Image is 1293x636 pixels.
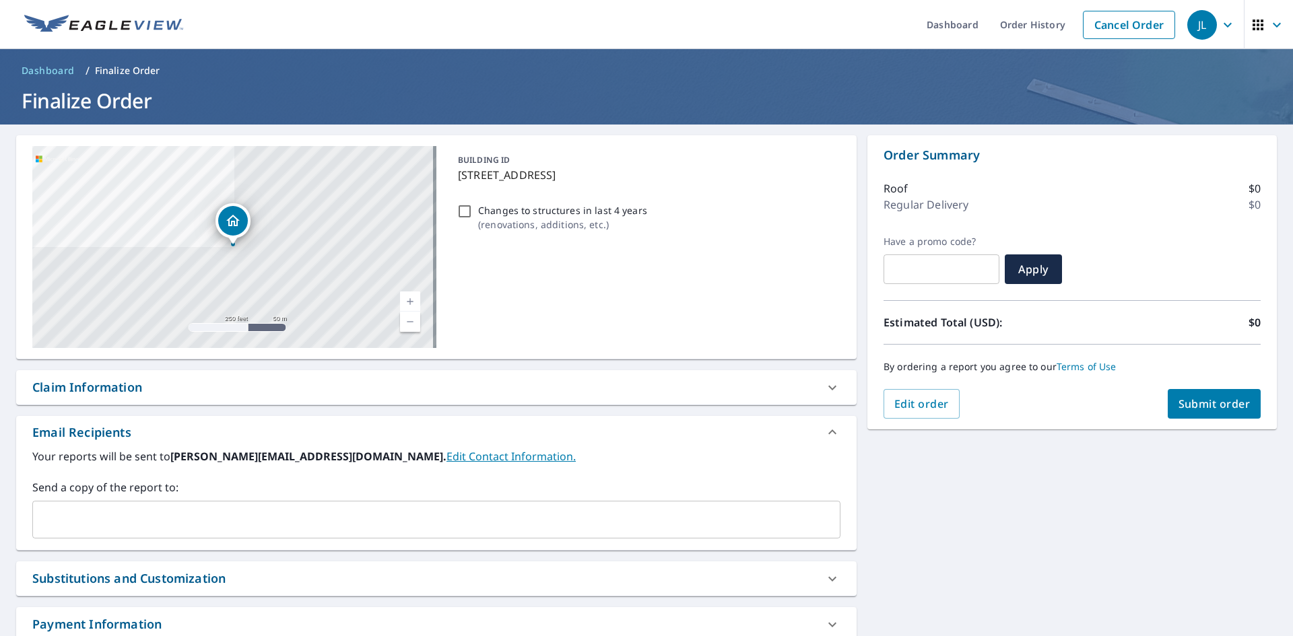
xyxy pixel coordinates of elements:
[884,236,999,248] label: Have a promo code?
[1249,197,1261,213] p: $0
[1168,389,1261,419] button: Submit order
[22,64,75,77] span: Dashboard
[1249,180,1261,197] p: $0
[1083,11,1175,39] a: Cancel Order
[24,15,183,35] img: EV Logo
[16,87,1277,114] h1: Finalize Order
[1016,262,1051,277] span: Apply
[400,312,420,332] a: Current Level 17, Zoom Out
[446,449,576,464] a: EditContactInfo
[884,389,960,419] button: Edit order
[95,64,160,77] p: Finalize Order
[884,361,1261,373] p: By ordering a report you agree to our
[1249,314,1261,330] p: $0
[1179,396,1251,411] span: Submit order
[1187,10,1217,40] div: JL
[884,146,1261,164] p: Order Summary
[400,291,420,312] a: Current Level 17, Zoom In
[170,449,446,464] b: [PERSON_NAME][EMAIL_ADDRESS][DOMAIN_NAME].
[215,203,251,245] div: Dropped pin, building 1, Residential property, 1 Chicory Ln Riverwoods, IL 60015
[1057,360,1117,373] a: Terms of Use
[16,370,857,404] div: Claim Information
[894,396,949,411] span: Edit order
[478,203,647,217] p: Changes to structures in last 4 years
[884,197,968,213] p: Regular Delivery
[32,448,840,464] label: Your reports will be sent to
[32,423,131,441] div: Email Recipients
[32,615,162,633] div: Payment Information
[884,314,1072,330] p: Estimated Total (USD):
[458,167,835,183] p: [STREET_ADDRESS]
[1005,254,1062,284] button: Apply
[458,154,510,166] p: BUILDING ID
[16,561,857,596] div: Substitutions and Customization
[884,180,908,197] p: Roof
[32,378,142,396] div: Claim Information
[86,63,90,79] li: /
[16,60,1277,81] nav: breadcrumb
[16,416,857,448] div: Email Recipients
[32,569,226,588] div: Substitutions and Customization
[478,217,647,232] p: ( renovations, additions, etc. )
[16,60,80,81] a: Dashboard
[32,479,840,495] label: Send a copy of the report to:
